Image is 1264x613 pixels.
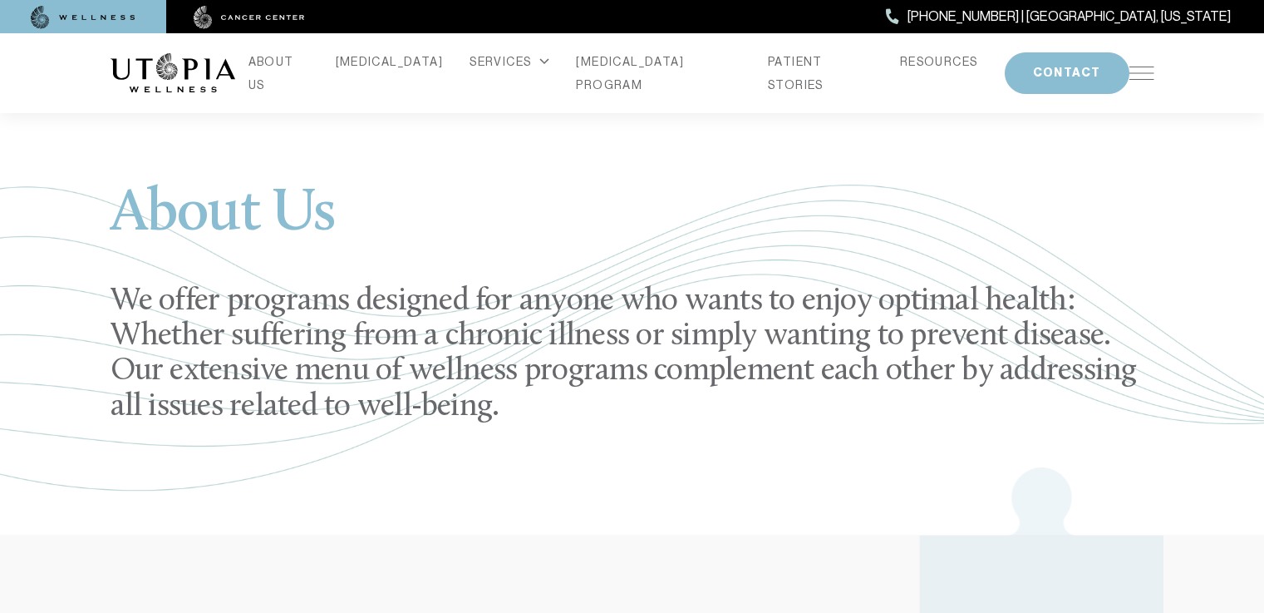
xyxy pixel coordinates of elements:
[111,53,235,93] img: logo
[576,50,741,96] a: [MEDICAL_DATA] PROGRAM
[336,50,444,73] a: [MEDICAL_DATA]
[907,6,1231,27] span: [PHONE_NUMBER] | [GEOGRAPHIC_DATA], [US_STATE]
[31,6,135,29] img: wellness
[768,50,873,96] a: PATIENT STORIES
[470,50,549,73] div: SERVICES
[194,6,305,29] img: cancer center
[111,284,1154,425] h2: We offer programs designed for anyone who wants to enjoy optimal health: Whether suffering from a...
[886,6,1231,27] a: [PHONE_NUMBER] | [GEOGRAPHIC_DATA], [US_STATE]
[1005,52,1129,94] button: CONTACT
[111,185,1154,264] h1: About Us
[900,50,978,73] a: RESOURCES
[1129,67,1154,80] img: icon-hamburger
[248,50,309,96] a: ABOUT US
